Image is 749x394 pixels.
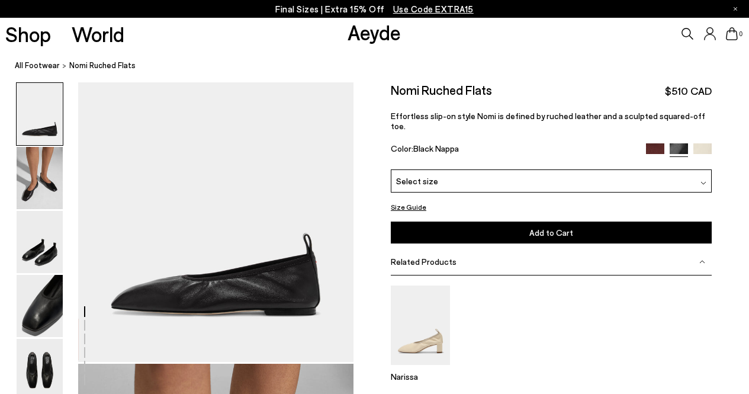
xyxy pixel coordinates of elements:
img: svg%3E [700,180,706,186]
a: Narissa Ruched Pumps Narissa [391,357,450,382]
span: 0 [738,31,744,37]
span: Select size [396,175,438,187]
nav: breadcrumb [15,50,749,82]
a: Shop [5,24,51,44]
p: Effortless slip-on style Nomi is defined by ruched leather and a sculpted squared-off toe. [391,111,712,131]
a: World [72,24,124,44]
span: Black Nappa [413,143,459,153]
a: All Footwear [15,59,60,72]
p: Narissa [391,371,450,382]
span: Nomi Ruched Flats [69,59,136,72]
img: Nomi Ruched Flats - Image 2 [17,147,63,209]
img: Nomi Ruched Flats - Image 1 [17,83,63,145]
p: Final Sizes | Extra 15% Off [275,2,474,17]
img: Nomi Ruched Flats - Image 3 [17,211,63,273]
span: $510 CAD [665,84,712,98]
button: Add to Cart [391,222,712,244]
span: Navigate to /collections/ss25-final-sizes [393,4,474,14]
h2: Nomi Ruched Flats [391,82,492,97]
span: Related Products [391,257,457,267]
img: Nomi Ruched Flats - Image 4 [17,275,63,337]
button: Size Guide [391,200,426,214]
img: svg%3E [699,259,705,265]
a: Aeyde [348,20,401,44]
span: Add to Cart [529,228,573,238]
div: Color: [391,143,636,157]
a: 0 [726,27,738,40]
img: Narissa Ruched Pumps [391,286,450,364]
